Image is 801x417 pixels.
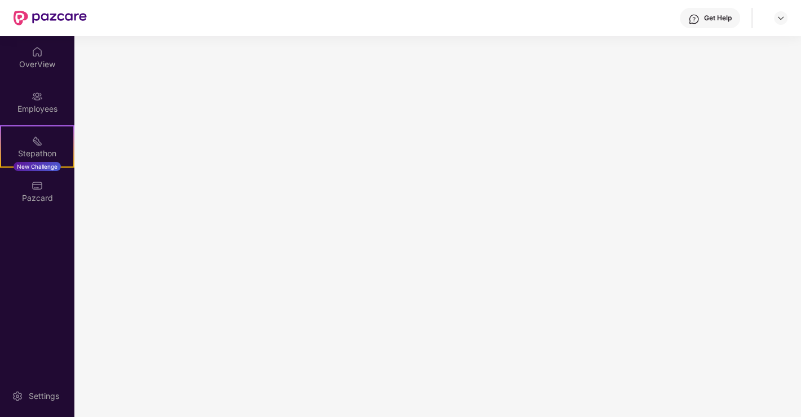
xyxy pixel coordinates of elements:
img: svg+xml;base64,PHN2ZyBpZD0iSG9tZSIgeG1sbnM9Imh0dHA6Ly93d3cudzMub3JnLzIwMDAvc3ZnIiB3aWR0aD0iMjAiIG... [32,46,43,58]
img: svg+xml;base64,PHN2ZyBpZD0iU2V0dGluZy0yMHgyMCIgeG1sbnM9Imh0dHA6Ly93d3cudzMub3JnLzIwMDAvc3ZnIiB3aW... [12,390,23,402]
img: svg+xml;base64,PHN2ZyBpZD0iRHJvcGRvd24tMzJ4MzIiIHhtbG5zPSJodHRwOi8vd3d3LnczLm9yZy8yMDAwL3N2ZyIgd2... [776,14,785,23]
img: svg+xml;base64,PHN2ZyBpZD0iUGF6Y2FyZCIgeG1sbnM9Imh0dHA6Ly93d3cudzMub3JnLzIwMDAvc3ZnIiB3aWR0aD0iMj... [32,180,43,191]
div: New Challenge [14,162,61,171]
div: Settings [25,390,63,402]
img: svg+xml;base64,PHN2ZyBpZD0iRW1wbG95ZWVzIiB4bWxucz0iaHR0cDovL3d3dy53My5vcmcvMjAwMC9zdmciIHdpZHRoPS... [32,91,43,102]
img: svg+xml;base64,PHN2ZyB4bWxucz0iaHR0cDovL3d3dy53My5vcmcvMjAwMC9zdmciIHdpZHRoPSIyMSIgaGVpZ2h0PSIyMC... [32,135,43,147]
div: Get Help [704,14,732,23]
div: Stepathon [1,148,73,159]
img: New Pazcare Logo [14,11,87,25]
img: svg+xml;base64,PHN2ZyBpZD0iSGVscC0zMngzMiIgeG1sbnM9Imh0dHA6Ly93d3cudzMub3JnLzIwMDAvc3ZnIiB3aWR0aD... [688,14,700,25]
